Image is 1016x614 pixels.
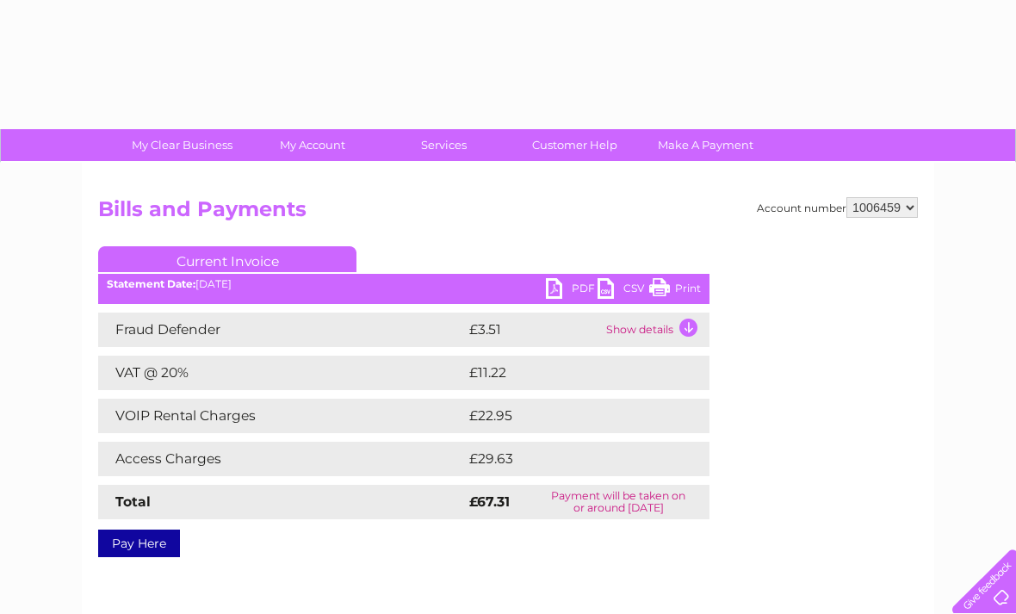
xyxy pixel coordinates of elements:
div: Account number [757,197,918,218]
a: My Account [242,129,384,161]
td: Payment will be taken on or around [DATE] [528,485,709,519]
a: Pay Here [98,530,180,557]
td: Access Charges [98,442,465,476]
td: £3.51 [465,313,602,347]
a: Customer Help [504,129,646,161]
strong: Total [115,493,151,510]
a: Make A Payment [635,129,777,161]
td: Fraud Defender [98,313,465,347]
b: Statement Date: [107,277,195,290]
a: Print [649,278,701,303]
td: Show details [602,313,709,347]
td: £11.22 [465,356,671,390]
td: £22.95 [465,399,674,433]
td: £29.63 [465,442,675,476]
a: Services [373,129,515,161]
a: My Clear Business [111,129,253,161]
strong: £67.31 [469,493,510,510]
td: VAT @ 20% [98,356,465,390]
a: PDF [546,278,598,303]
h2: Bills and Payments [98,197,918,230]
a: Current Invoice [98,246,356,272]
a: CSV [598,278,649,303]
div: [DATE] [98,278,709,290]
td: VOIP Rental Charges [98,399,465,433]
